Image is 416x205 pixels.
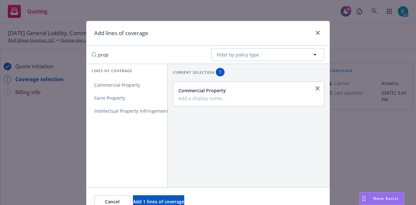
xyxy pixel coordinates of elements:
button: Nova Assist [359,192,404,205]
h1: Add lines of coverage [94,29,148,37]
span: Intellectual Property Infringement Liability [86,108,194,114]
input: Add a display name... [178,95,318,101]
span: 1 [218,69,222,75]
span: Filter by policy type [217,51,259,58]
div: Commercial Property [178,87,318,94]
span: Lines of coverage [92,68,132,73]
a: close [314,29,322,37]
span: Nova Assist [373,196,399,201]
button: Filter by policy type [211,48,324,61]
span: Add 1 lines of coverage [133,199,184,205]
div: Drag to move [360,192,368,205]
a: close [314,84,321,92]
span: Farm Property [86,95,133,101]
input: Search lines of coverage... [88,48,206,61]
span: Commercial Property [86,82,148,88]
span: Cancel [105,199,120,205]
span: Current selection [173,70,214,75]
